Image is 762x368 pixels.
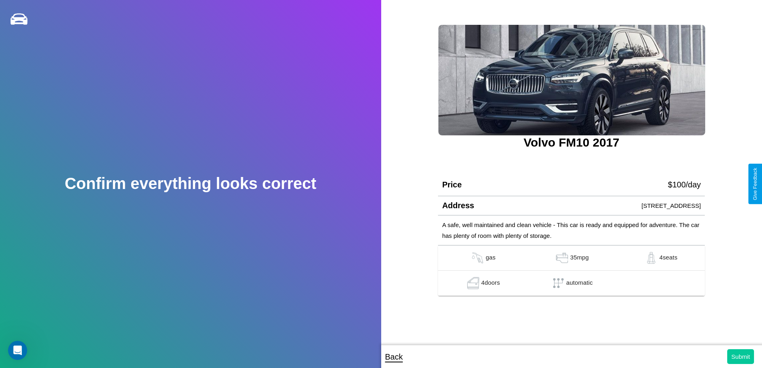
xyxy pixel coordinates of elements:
p: 35 mpg [570,252,589,264]
iframe: Intercom live chat [8,341,27,360]
img: gas [643,252,659,264]
p: [STREET_ADDRESS] [642,200,701,211]
p: 4 doors [481,277,500,289]
p: $ 100 /day [668,177,701,192]
h4: Address [442,201,474,210]
p: A safe, well maintained and clean vehicle - This car is ready and equipped for adventure. The car... [442,219,701,241]
img: gas [554,252,570,264]
p: Back [385,350,403,364]
img: gas [465,277,481,289]
button: Submit [727,349,754,364]
img: gas [470,252,486,264]
h4: Price [442,180,462,189]
h3: Volvo FM10 2017 [438,136,705,149]
div: Give Feedback [752,168,758,200]
h2: Confirm everything looks correct [65,175,316,193]
p: automatic [566,277,593,289]
p: 4 seats [659,252,677,264]
table: simple table [438,245,705,296]
p: gas [486,252,496,264]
